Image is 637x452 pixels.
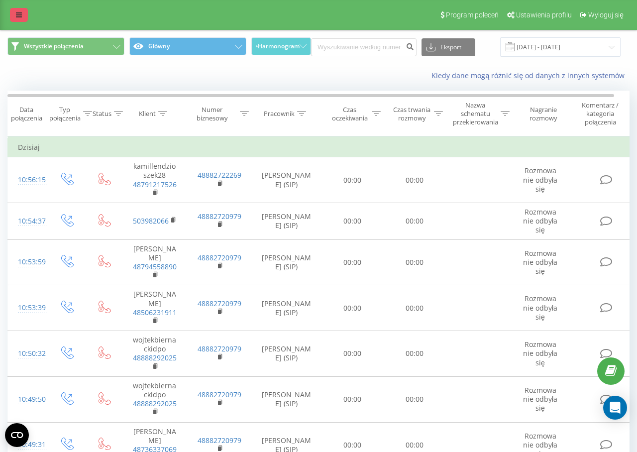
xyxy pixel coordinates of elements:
td: [PERSON_NAME] (SIP) [252,376,321,422]
span: Rozmowa nie odbyła się [523,248,557,276]
td: 00:00 [321,376,384,422]
div: 10:49:50 [18,390,38,409]
span: Rozmowa nie odbyła się [523,385,557,413]
div: Nazwa schematu przekierowania [453,101,498,126]
span: Rozmowa nie odbyła się [523,294,557,321]
a: 48882722269 [198,170,241,180]
div: Open Intercom Messenger [603,396,627,420]
div: Nagranie rozmowy [519,106,567,122]
span: Rozmowa nie odbyła się [523,339,557,367]
a: 48888292025 [133,353,177,362]
td: 00:00 [384,203,446,240]
td: 00:00 [321,203,384,240]
span: Ustawienia profilu [516,11,572,19]
td: [PERSON_NAME] [122,285,187,331]
div: Komentarz / kategoria połączenia [571,101,630,126]
input: Wyszukiwanie według numeru [311,38,417,56]
a: 48794558890 [133,262,177,271]
div: Status [93,110,111,118]
a: 48791217526 [133,180,177,189]
a: 48882720979 [198,253,241,262]
div: Numer biznesowy [187,106,238,122]
a: 48882720979 [198,299,241,308]
span: Wszystkie połączenia [24,42,84,50]
a: Kiedy dane mogą różnić się od danych z innych systemów [431,71,630,80]
div: 10:56:15 [18,170,38,190]
div: Typ połączenia [49,106,81,122]
td: [PERSON_NAME] (SIP) [252,285,321,331]
td: 00:00 [384,157,446,203]
span: Program poleceń [446,11,499,19]
td: 00:00 [321,285,384,331]
a: 48882720979 [198,212,241,221]
a: 48882720979 [198,436,241,445]
td: 00:00 [321,331,384,377]
button: Eksport [422,38,475,56]
div: Czas oczekiwania [330,106,369,122]
a: 48882720979 [198,344,241,353]
td: 00:00 [384,239,446,285]
button: Harmonogram [251,37,311,55]
a: 48882720979 [198,390,241,399]
a: 503982066 [133,216,169,226]
div: 10:50:32 [18,344,38,363]
span: Rozmowa nie odbyła się [523,166,557,193]
button: Open CMP widget [5,423,29,447]
td: 00:00 [321,239,384,285]
div: Pracownik [264,110,295,118]
td: 00:00 [384,285,446,331]
span: Rozmowa nie odbyła się [523,207,557,234]
td: [PERSON_NAME] (SIP) [252,157,321,203]
td: [PERSON_NAME] [122,239,187,285]
td: 00:00 [321,157,384,203]
td: wojtekbiernackidpo [122,331,187,377]
span: Wyloguj się [588,11,624,19]
td: [PERSON_NAME] (SIP) [252,203,321,240]
button: Wszystkie połączenia [7,37,124,55]
div: 10:53:39 [18,298,38,318]
button: Główny [129,37,246,55]
td: [PERSON_NAME] (SIP) [252,331,321,377]
td: 00:00 [384,376,446,422]
div: Czas trwania rozmowy [392,106,431,122]
span: Harmonogram [258,43,300,50]
td: wojtekbiernackidpo [122,376,187,422]
div: Klient [139,110,156,118]
div: 10:54:37 [18,212,38,231]
div: 10:53:59 [18,252,38,272]
a: 48506231911 [133,308,177,317]
div: Data połączenia [8,106,45,122]
td: 00:00 [384,331,446,377]
a: 48888292025 [133,399,177,408]
td: [PERSON_NAME] (SIP) [252,239,321,285]
td: kamillendzioszek28 [122,157,187,203]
